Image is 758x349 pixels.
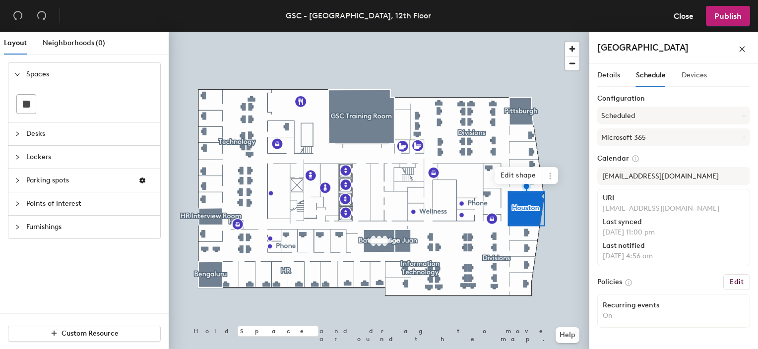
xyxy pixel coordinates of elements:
div: Recurring events [603,301,745,309]
label: Configuration [597,95,750,103]
button: Redo (⌘ + ⇧ + Z) [32,6,52,26]
p: [EMAIL_ADDRESS][DOMAIN_NAME] [603,204,745,213]
p: [DATE] 11:00 pm [603,228,745,237]
span: Desks [26,122,154,145]
span: Devices [682,71,707,79]
button: Undo (⌘ + Z) [8,6,28,26]
span: undo [13,10,23,20]
span: collapsed [14,154,20,160]
span: Schedule [636,71,666,79]
button: Custom Resource [8,326,161,342]
button: Close [665,6,702,26]
span: close [739,46,746,53]
span: Details [597,71,620,79]
p: [DATE] 4:56 am [603,252,745,261]
div: Last notified [603,242,745,250]
span: Custom Resource [62,329,119,338]
input: Add calendar email [597,167,750,185]
span: collapsed [14,224,20,230]
button: Help [556,327,579,343]
div: Last synced [603,218,745,226]
span: Spaces [26,63,154,86]
span: Points of Interest [26,192,154,215]
label: Policies [597,278,622,286]
span: Furnishings [26,216,154,238]
span: Lockers [26,146,154,169]
button: Scheduled [597,107,750,124]
h4: [GEOGRAPHIC_DATA] [597,41,689,54]
span: Parking spots [26,169,130,192]
span: collapsed [14,131,20,137]
button: Publish [706,6,750,26]
h6: Edit [730,278,744,286]
span: collapsed [14,201,20,207]
div: URL [603,194,745,202]
span: Layout [4,39,27,47]
div: GSC - [GEOGRAPHIC_DATA], 12th Floor [286,9,431,22]
span: Edit shape [495,167,542,184]
span: collapsed [14,177,20,183]
span: Neighborhoods (0) [43,39,105,47]
label: Calendar [597,154,750,163]
span: Close [674,11,694,21]
button: Microsoft 365 [597,128,750,146]
span: Publish [714,11,742,21]
button: Edit [723,274,750,290]
span: expanded [14,71,20,77]
p: On [603,311,745,320]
